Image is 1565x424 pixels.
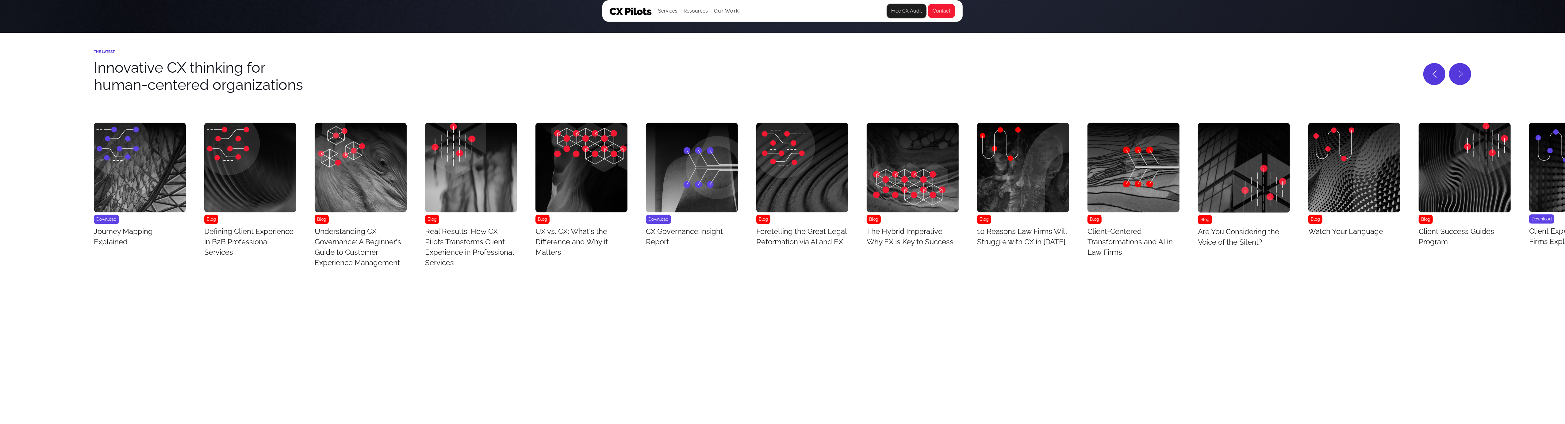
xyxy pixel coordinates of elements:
div: 4 / 43 [425,123,517,270]
div: Blog [756,215,770,224]
a: BlogClient-Centered Transformations and AI in Law Firms [1087,123,1180,260]
a: BlogUX vs. CX: What's the Difference and Why it Matters [535,123,627,260]
a: BlogThe Hybrid Imperative: Why EX is Key to Success [867,123,959,250]
h3: Understanding CX Governance: A Beginner's Guide to Customer Experience Management [315,226,407,268]
a: Blog10 Reasons Law Firms Will Struggle with CX in [DATE] [977,123,1069,250]
div: 8 / 43 [867,123,959,250]
div: Download [646,215,671,224]
div: Blog [867,215,881,224]
h3: Client Success Guides Program [1419,226,1511,247]
h3: Are You Considering the Voice of the Silent? [1198,227,1290,247]
div: 9 / 43 [977,123,1069,250]
div: Blog [1198,215,1212,224]
a: DownloadCX Governance Insight Report [646,123,738,250]
div: Blog [204,215,218,224]
div: Blog [1419,215,1433,224]
h2: Innovative CX thinking for human-centered organizations [94,59,303,93]
div: Blog [1087,215,1102,224]
div: Resources [684,7,708,15]
h3: The Hybrid Imperative: Why EX is Key to Success [867,226,959,247]
div: 7 / 43 [756,123,848,250]
a: BlogClient Success Guides Program [1419,123,1511,250]
div: 1 / 43 [94,123,186,250]
div: 12 / 43 [1308,123,1400,239]
div: THE LATEST [94,50,303,54]
a: DownloadJourney Mapping Explained [94,123,186,250]
h3: CX Governance Insight Report [646,226,738,247]
a: Next slide [1449,63,1471,85]
a: BlogWatch Your Language [1308,123,1400,239]
div: 10 / 43 [1087,123,1180,260]
a: Free CX Audit [887,4,926,18]
div: 6 / 43 [646,123,738,250]
div: Services [658,7,677,15]
a: BlogUnderstanding CX Governance: A Beginner's Guide to Customer Experience Management [315,123,407,270]
h3: Watch Your Language [1308,226,1383,237]
h3: Defining Client Experience in B2B Professional Services [204,226,296,258]
a: Previous slide [1423,63,1445,85]
div: Services [658,1,677,21]
div: Blog [535,215,550,224]
a: Contact [928,4,955,18]
div: Blog [425,215,439,224]
h3: Journey Mapping Explained [94,226,186,247]
div: Resources [684,1,708,21]
a: BlogReal Results: How CX Pilots Transforms Client Experience in Professional Services [425,123,517,270]
div: 13 / 43 [1419,123,1511,250]
div: 2 / 43 [204,123,296,260]
a: BlogDefining Client Experience in B2B Professional Services [204,123,296,260]
h3: Foretelling the Great Legal Reformation via AI and EX [756,226,848,247]
h3: 10 Reasons Law Firms Will Struggle with CX in [DATE] [977,226,1069,247]
a: BlogAre You Considering the Voice of the Silent? [1198,123,1290,250]
div: 5 / 43 [535,123,627,260]
div: Blog [977,215,991,224]
div: 3 / 43 [315,123,407,270]
div: 11 / 43 [1198,123,1290,250]
a: BlogForetelling the Great Legal Reformation via AI and EX [756,123,848,250]
div: Download [94,215,119,224]
a: Our Work [714,8,739,14]
div: Download [1529,214,1554,223]
h3: UX vs. CX: What's the Difference and Why it Matters [535,226,627,258]
div: Blog [315,215,329,224]
h3: Client-Centered Transformations and AI in Law Firms [1087,226,1180,258]
div: Blog [1308,215,1322,224]
h3: Real Results: How CX Pilots Transforms Client Experience in Professional Services [425,226,517,268]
